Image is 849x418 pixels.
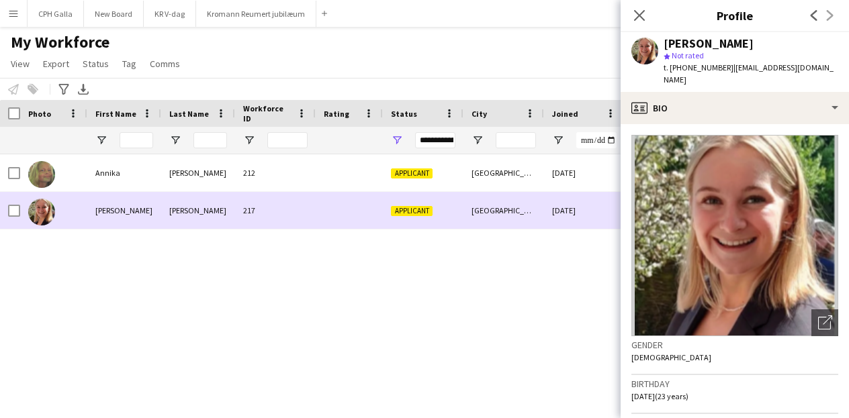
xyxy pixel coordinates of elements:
input: First Name Filter Input [120,132,153,148]
span: [DATE] (23 years) [631,391,688,401]
span: [DEMOGRAPHIC_DATA] [631,352,711,362]
img: Crew avatar or photo [631,135,838,336]
span: Not rated [672,50,704,60]
button: New Board [84,1,144,27]
span: Rating [324,109,349,119]
span: Photo [28,109,51,119]
a: View [5,55,35,72]
span: Status [391,109,417,119]
div: 217 [235,192,316,229]
a: Status [77,55,114,72]
input: Joined Filter Input [576,132,617,148]
app-action-btn: Advanced filters [56,81,72,97]
span: View [11,58,30,70]
input: Last Name Filter Input [193,132,227,148]
h3: Profile [621,7,849,24]
button: KR V-dag [144,1,196,27]
span: Status [83,58,109,70]
button: CPH Galla [28,1,84,27]
div: [GEOGRAPHIC_DATA] [463,192,544,229]
span: My Workforce [11,32,109,52]
img: Silja Weigelt Jensen [28,199,55,225]
div: [PERSON_NAME] [87,192,161,229]
div: Open photos pop-in [811,309,838,336]
h3: Birthday [631,378,838,390]
span: Last Name [169,109,209,119]
app-action-btn: Export XLSX [75,81,91,97]
button: Open Filter Menu [472,134,484,146]
input: City Filter Input [496,132,536,148]
div: 212 [235,154,316,191]
span: t. [PHONE_NUMBER] [664,62,733,72]
button: Open Filter Menu [552,134,564,146]
div: [DATE] [544,154,625,191]
a: Export [38,55,75,72]
span: Workforce ID [243,103,292,123]
span: Applicant [391,206,433,216]
div: [DATE] [544,192,625,229]
div: [PERSON_NAME] [664,38,754,50]
div: Bio [621,92,849,124]
h3: Gender [631,339,838,351]
div: [GEOGRAPHIC_DATA] [463,154,544,191]
span: Tag [122,58,136,70]
span: Comms [150,58,180,70]
button: Kromann Reumert jubilæum [196,1,316,27]
div: Annika [87,154,161,191]
div: [PERSON_NAME] [161,154,235,191]
span: Applicant [391,168,433,178]
button: Open Filter Menu [243,134,255,146]
div: [PERSON_NAME] [161,192,235,229]
span: Joined [552,109,578,119]
input: Workforce ID Filter Input [267,132,308,148]
span: First Name [95,109,136,119]
a: Tag [117,55,142,72]
button: Open Filter Menu [391,134,403,146]
button: Open Filter Menu [169,134,181,146]
button: Open Filter Menu [95,134,107,146]
span: Export [43,58,69,70]
span: City [472,109,487,119]
img: Annika Kragh [28,161,55,188]
span: | [EMAIL_ADDRESS][DOMAIN_NAME] [664,62,834,85]
a: Comms [144,55,185,72]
